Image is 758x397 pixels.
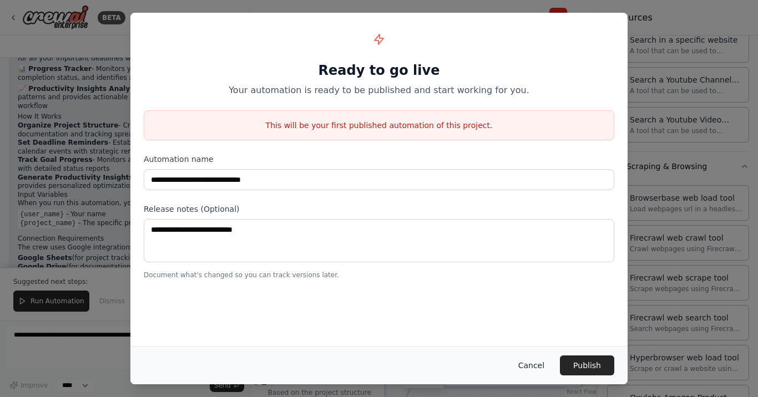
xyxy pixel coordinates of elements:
button: Publish [560,355,614,375]
p: Your automation is ready to be published and start working for you. [144,84,614,97]
h1: Ready to go live [144,62,614,79]
p: This will be your first published automation of this project. [144,120,614,131]
p: Document what's changed so you can track versions later. [144,271,614,279]
label: Release notes (Optional) [144,203,614,215]
button: Cancel [509,355,553,375]
label: Automation name [144,154,614,165]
